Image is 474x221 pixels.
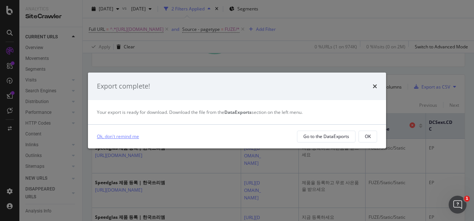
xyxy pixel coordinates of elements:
[224,109,252,115] strong: DataExports
[224,109,303,115] span: section on the left menu.
[373,81,377,91] div: times
[464,196,470,202] span: 1
[365,133,371,140] div: OK
[449,196,467,214] iframe: Intercom live chat
[297,131,355,142] button: Go to the DataExports
[88,73,386,148] div: modal
[97,81,150,91] div: Export complete!
[97,132,139,140] a: Ok, don't remind me
[303,133,349,140] div: Go to the DataExports
[358,131,377,142] button: OK
[97,109,377,115] div: Your export is ready for download. Download the file from the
